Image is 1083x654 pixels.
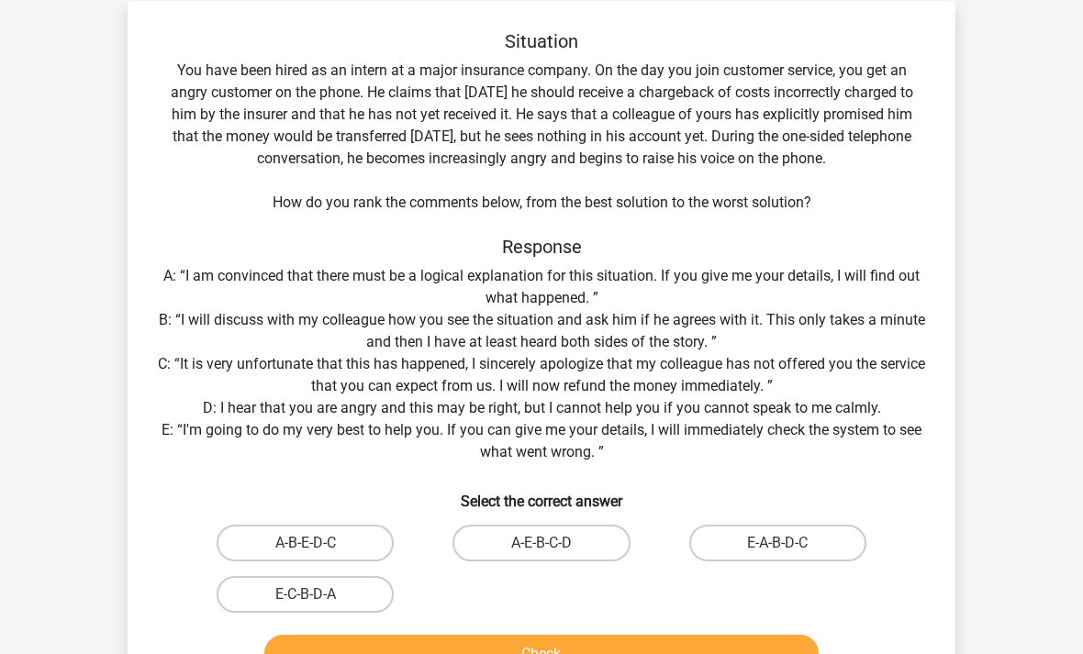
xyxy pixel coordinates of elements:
h5: Response [157,237,926,259]
h5: Situation [157,31,926,53]
h6: Select the correct answer [157,479,926,511]
label: A-B-E-D-C [217,526,394,562]
label: E-C-B-D-A [217,577,394,614]
label: E-A-B-D-C [689,526,866,562]
label: A-E-B-C-D [452,526,630,562]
